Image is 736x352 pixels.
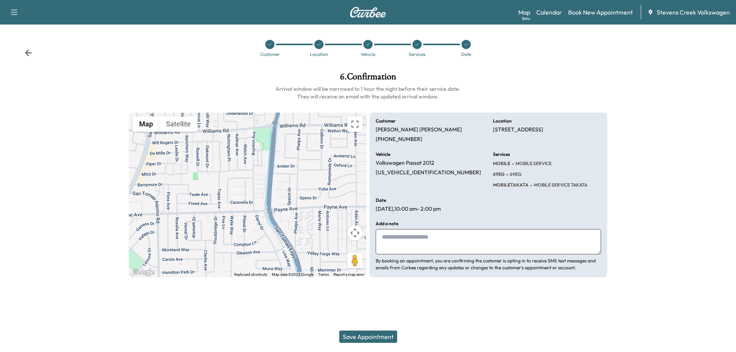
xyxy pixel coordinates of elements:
[131,267,156,277] a: Open this area in Google Maps (opens a new window)
[409,52,426,57] div: Services
[260,52,280,57] div: Customer
[568,8,633,17] a: Book New Appointment
[536,8,562,17] a: Calendar
[25,49,32,57] div: Back
[510,160,514,167] span: -
[514,160,552,167] span: MOBILE SERVICE
[532,182,587,188] span: MOBILE SERVICE TAKATA
[318,272,329,277] a: Terms (opens in new tab)
[493,119,512,123] h6: Location
[461,52,471,57] div: Date
[339,331,397,343] button: Save Appointment
[133,116,159,132] button: Show street map
[159,116,197,132] button: Show satellite imagery
[376,257,601,271] p: By booking an appointment, you are confirming the customer is opting in to receive SMS text messa...
[376,206,441,213] p: [DATE] , 10:00 am - 2:00 pm
[493,160,510,167] span: MOBILE
[376,221,398,226] h6: Add a note
[529,181,532,189] span: -
[350,7,386,18] img: Curbee Logo
[376,119,396,123] h6: Customer
[376,169,481,176] p: [US_VEHICLE_IDENTIFICATION_NUMBER]
[493,126,543,133] p: [STREET_ADDRESS]
[493,182,529,188] span: MOBILETAKATA
[272,272,314,277] span: Map data ©2025 Google
[376,198,386,203] h6: Date
[129,85,607,100] h6: Arrival window will be narrowed to 1 hour the night before their service date. They will receive ...
[347,116,363,132] button: Toggle fullscreen view
[333,272,364,277] a: Report a map error
[493,152,510,157] h6: Services
[376,136,422,143] p: [PHONE_NUMBER]
[361,52,375,57] div: Vehicle
[657,8,730,17] span: Stevens Creek Volkswagen
[347,225,363,241] button: Map camera controls
[518,8,530,17] a: MapBeta
[508,171,521,177] span: 69EG
[129,72,607,85] h1: 6 . Confirmation
[131,267,156,277] img: Google
[522,16,530,21] div: Beta
[504,170,508,178] span: -
[310,52,328,57] div: Location
[234,272,267,277] button: Keyboard shortcuts
[493,171,504,177] span: 69EG
[376,126,462,133] p: [PERSON_NAME] [PERSON_NAME]
[347,253,363,268] button: Drag Pegman onto the map to open Street View
[376,152,390,157] h6: Vehicle
[376,160,434,167] p: Volkswagen Passat 2012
